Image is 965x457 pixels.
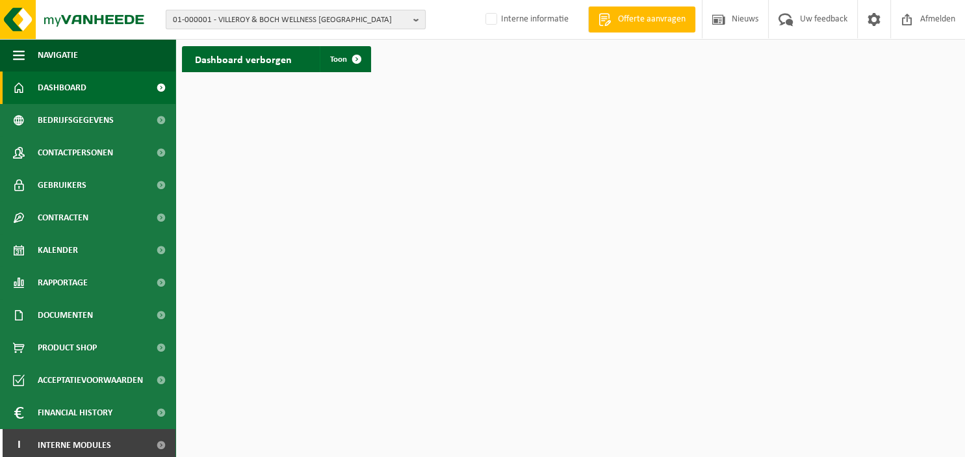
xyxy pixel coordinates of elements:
[38,72,86,104] span: Dashboard
[38,169,86,202] span: Gebruikers
[38,39,78,72] span: Navigatie
[38,332,97,364] span: Product Shop
[38,267,88,299] span: Rapportage
[38,137,113,169] span: Contactpersonen
[38,299,93,332] span: Documenten
[330,55,347,64] span: Toon
[173,10,408,30] span: 01-000001 - VILLEROY & BOCH WELLNESS [GEOGRAPHIC_DATA]
[38,397,112,429] span: Financial History
[166,10,426,29] button: 01-000001 - VILLEROY & BOCH WELLNESS [GEOGRAPHIC_DATA]
[38,202,88,234] span: Contracten
[588,7,695,33] a: Offerte aanvragen
[320,46,370,72] a: Toon
[483,10,569,29] label: Interne informatie
[615,13,689,26] span: Offerte aanvragen
[182,46,305,72] h2: Dashboard verborgen
[38,234,78,267] span: Kalender
[38,364,143,397] span: Acceptatievoorwaarden
[38,104,114,137] span: Bedrijfsgegevens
